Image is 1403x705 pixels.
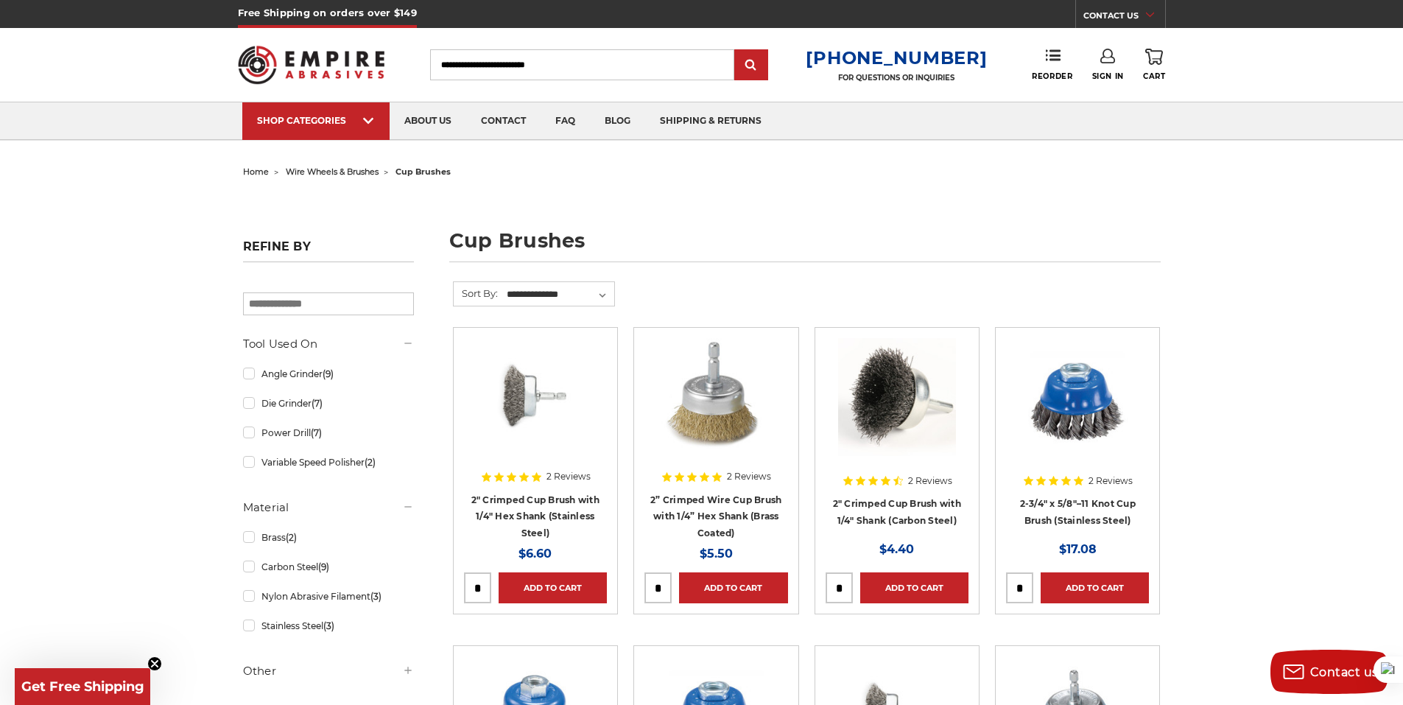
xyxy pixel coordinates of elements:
[1006,338,1149,481] a: 2-3/4″ x 5/8″–11 Knot Cup Brush (Stainless Steel)
[736,51,766,80] input: Submit
[449,231,1161,262] h1: cup brushes
[806,73,987,83] p: FOR QUESTIONS OR INQUIRIES
[147,656,162,671] button: Close teaser
[365,457,376,468] span: (2)
[1032,49,1072,80] a: Reorder
[541,102,590,140] a: faq
[700,547,733,561] span: $5.50
[879,542,914,556] span: $4.40
[243,583,414,609] a: Nylon Abrasive Filament
[370,591,381,602] span: (3)
[679,572,787,603] a: Add to Cart
[1092,71,1124,81] span: Sign In
[243,499,414,516] h5: Material
[243,166,269,177] a: home
[657,338,775,456] img: 2" brass crimped wire cup brush with 1/4" hex shank
[243,449,414,475] a: Variable Speed Polisher
[312,398,323,409] span: (7)
[645,102,776,140] a: shipping & returns
[286,166,379,177] a: wire wheels & brushes
[243,554,414,580] a: Carbon Steel
[243,239,414,262] h5: Refine by
[243,361,414,387] a: Angle Grinder
[1083,7,1165,28] a: CONTACT US
[477,338,594,456] img: 2" Crimped Cup Brush 193220B
[390,102,466,140] a: about us
[1143,49,1165,81] a: Cart
[15,668,150,705] div: Get Free ShippingClose teaser
[466,102,541,140] a: contact
[1019,338,1136,456] img: 2-3/4″ x 5/8″–11 Knot Cup Brush (Stainless Steel)
[590,102,645,140] a: blog
[243,390,414,416] a: Die Grinder
[908,477,952,485] span: 2 Reviews
[838,338,956,456] img: Crimped Wire Cup Brush with Shank
[504,284,614,306] select: Sort By:
[860,572,968,603] a: Add to Cart
[644,338,787,481] a: 2" brass crimped wire cup brush with 1/4" hex shank
[1270,650,1388,694] button: Contact us
[464,338,607,481] a: 2" Crimped Cup Brush 193220B
[833,498,961,526] a: 2" Crimped Cup Brush with 1/4" Shank (Carbon Steel)
[1041,572,1149,603] a: Add to Cart
[395,166,451,177] span: cup brushes
[311,427,322,438] span: (7)
[1059,542,1097,556] span: $17.08
[1032,71,1072,81] span: Reorder
[243,613,414,639] a: Stainless Steel
[471,494,599,539] a: 2" Crimped Cup Brush with 1/4" Hex Shank (Stainless Steel)
[323,620,334,631] span: (3)
[518,547,552,561] span: $6.60
[243,420,414,446] a: Power Drill
[21,678,144,695] span: Get Free Shipping
[257,115,375,126] div: SHOP CATEGORIES
[286,532,297,543] span: (2)
[806,47,987,69] a: [PHONE_NUMBER]
[243,525,414,550] a: Brass
[243,335,414,353] h5: Tool Used On
[318,561,329,572] span: (9)
[650,494,781,539] a: 2” Crimped Wire Cup Brush with 1/4” Hex Shank (Brass Coated)
[238,36,385,94] img: Empire Abrasives
[1143,71,1165,81] span: Cart
[243,662,414,680] h5: Other
[826,338,968,481] a: Crimped Wire Cup Brush with Shank
[1020,498,1136,526] a: 2-3/4″ x 5/8″–11 Knot Cup Brush (Stainless Steel)
[454,282,498,304] label: Sort By:
[499,572,607,603] a: Add to Cart
[323,368,334,379] span: (9)
[1089,477,1133,485] span: 2 Reviews
[1310,665,1379,679] span: Contact us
